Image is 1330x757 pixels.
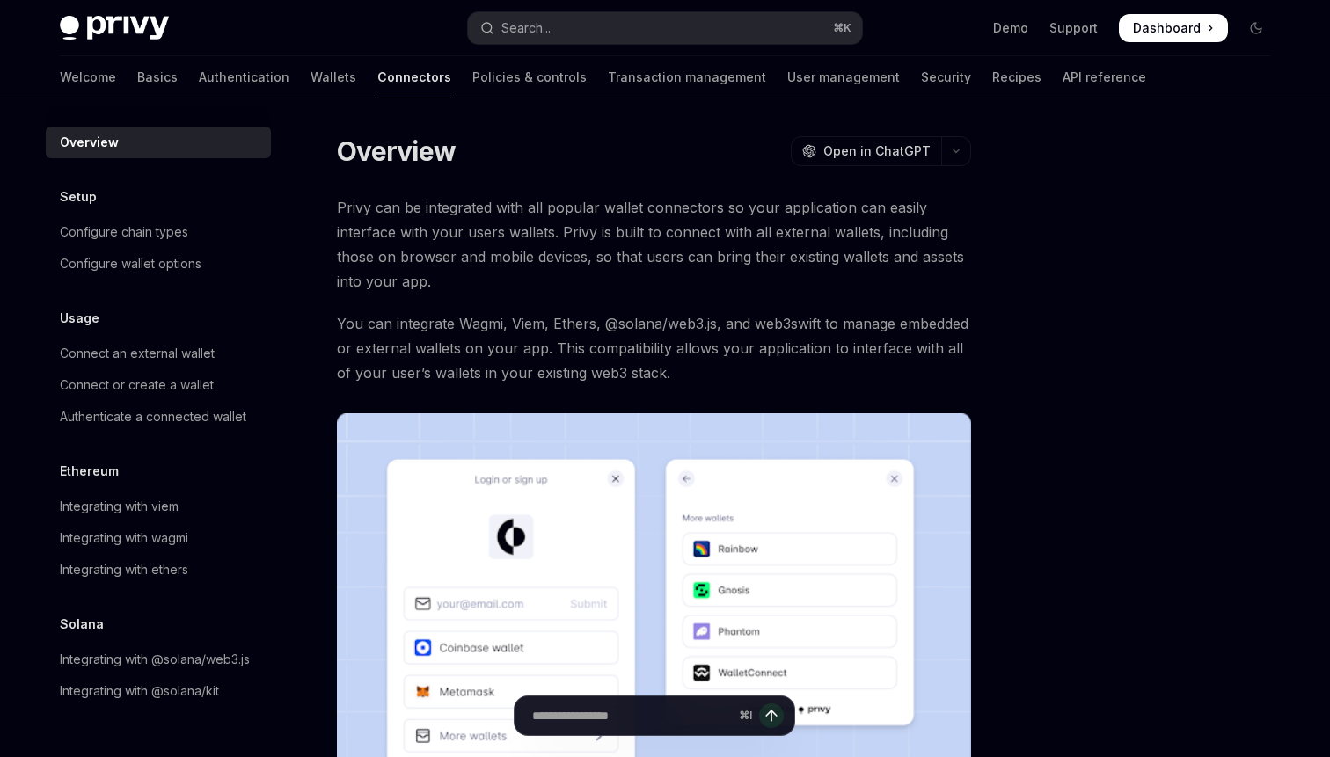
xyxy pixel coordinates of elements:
div: Integrating with @solana/kit [60,681,219,702]
a: Basics [137,56,178,98]
div: Integrating with @solana/web3.js [60,649,250,670]
a: Recipes [992,56,1041,98]
a: Integrating with @solana/kit [46,675,271,707]
span: You can integrate Wagmi, Viem, Ethers, @solana/web3.js, and web3swift to manage embedded or exter... [337,311,971,385]
span: Open in ChatGPT [823,142,931,160]
input: Ask a question... [532,696,732,735]
a: Integrating with @solana/web3.js [46,644,271,675]
button: Toggle dark mode [1242,14,1270,42]
div: Overview [60,132,119,153]
a: API reference [1063,56,1146,98]
button: Open in ChatGPT [791,136,941,166]
a: Configure chain types [46,216,271,248]
a: Integrating with ethers [46,554,271,586]
h1: Overview [337,135,456,167]
div: Integrating with wagmi [60,528,188,549]
h5: Ethereum [60,461,119,482]
h5: Usage [60,308,99,329]
a: Configure wallet options [46,248,271,280]
div: Connect or create a wallet [60,375,214,396]
div: Configure wallet options [60,253,201,274]
h5: Setup [60,186,97,207]
a: Security [921,56,971,98]
a: Support [1049,19,1098,37]
a: Overview [46,127,271,158]
a: Demo [993,19,1028,37]
span: Privy can be integrated with all popular wallet connectors so your application can easily interfa... [337,195,971,294]
a: Transaction management [608,56,766,98]
a: Authentication [199,56,289,98]
div: Search... [501,18,551,39]
a: Integrating with viem [46,491,271,522]
span: Dashboard [1133,19,1201,37]
a: Authenticate a connected wallet [46,401,271,433]
a: Wallets [311,56,356,98]
div: Integrating with ethers [60,559,188,580]
a: Connect or create a wallet [46,369,271,401]
a: Dashboard [1119,14,1228,42]
div: Configure chain types [60,222,188,243]
button: Send message [759,703,784,728]
div: Authenticate a connected wallet [60,406,246,427]
a: Integrating with wagmi [46,522,271,554]
div: Connect an external wallet [60,343,215,364]
a: Connect an external wallet [46,338,271,369]
div: Integrating with viem [60,496,179,517]
a: User management [787,56,900,98]
h5: Solana [60,614,104,635]
button: Open search [468,12,862,44]
a: Policies & controls [472,56,587,98]
img: dark logo [60,16,169,40]
a: Connectors [377,56,451,98]
a: Welcome [60,56,116,98]
span: ⌘ K [833,21,851,35]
